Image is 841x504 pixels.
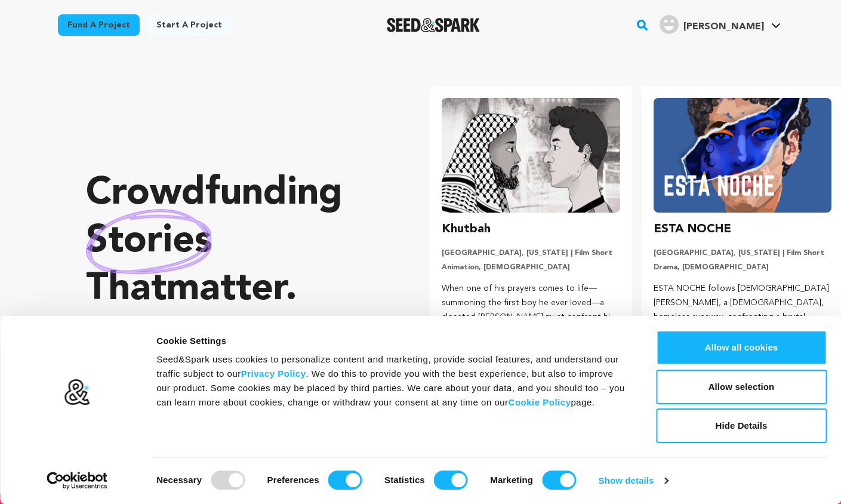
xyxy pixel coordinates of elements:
a: Start a project [147,14,232,36]
span: matter [167,271,285,309]
a: Usercentrics Cookiebot - opens in a new window [25,472,130,490]
a: Fund a project [58,14,140,36]
p: When one of his prayers comes to life—summoning the first boy he ever loved—a closeted [PERSON_NA... [442,282,620,324]
p: [GEOGRAPHIC_DATA], [US_STATE] | Film Short [654,248,831,258]
a: Vadim N.'s Profile [657,13,783,34]
h3: Khutbah [442,220,491,239]
span: Vadim N.'s Profile [657,13,783,38]
a: Privacy Policy [241,368,306,379]
p: ESTA NOCHE follows [DEMOGRAPHIC_DATA] [PERSON_NAME], a [DEMOGRAPHIC_DATA], homeless runaway, conf... [654,282,831,324]
strong: Marketing [490,475,533,485]
img: Seed&Spark Logo Dark Mode [387,18,480,32]
p: Animation, [DEMOGRAPHIC_DATA] [442,263,620,272]
span: [PERSON_NAME] [683,22,764,32]
div: Cookie Settings [156,334,629,348]
img: ESTA NOCHE image [654,98,831,213]
button: Allow all cookies [656,330,827,365]
a: Cookie Policy [509,397,571,407]
p: Drama, [DEMOGRAPHIC_DATA] [654,263,831,272]
img: hand sketched image [86,209,212,274]
button: Hide Details [656,408,827,443]
p: [GEOGRAPHIC_DATA], [US_STATE] | Film Short [442,248,620,258]
a: Seed&Spark Homepage [387,18,480,32]
strong: Statistics [384,475,425,485]
strong: Necessary [156,475,202,485]
a: Show details [599,472,668,490]
img: logo [64,379,91,406]
img: user.png [660,15,679,34]
h3: ESTA NOCHE [654,220,731,239]
p: Crowdfunding that . [86,170,382,314]
button: Allow selection [656,370,827,404]
div: Vadim N.'s Profile [660,15,764,34]
img: Khutbah image [442,98,620,213]
strong: Preferences [267,475,319,485]
div: Seed&Spark uses cookies to personalize content and marketing, provide social features, and unders... [156,352,629,410]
